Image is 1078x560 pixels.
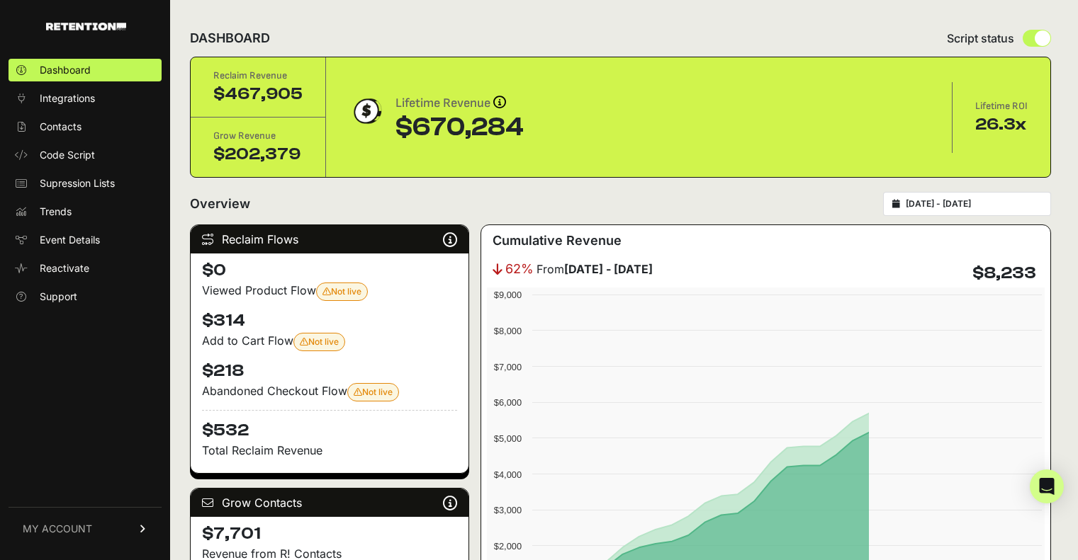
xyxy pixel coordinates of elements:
[40,120,82,134] span: Contacts
[494,433,522,444] text: $5,000
[395,113,524,142] div: $670,284
[40,63,91,77] span: Dashboard
[213,129,303,143] div: Grow Revenue
[505,259,534,279] span: 62%
[40,233,100,247] span: Event Details
[40,176,115,190] span: Supression Lists
[494,541,522,552] text: $2,000
[494,290,522,300] text: $9,000
[40,261,89,275] span: Reactivate
[40,205,72,219] span: Trends
[46,23,126,30] img: Retention.com
[213,143,303,166] div: $202,379
[9,285,162,308] a: Support
[975,99,1028,113] div: Lifetime ROI
[975,113,1028,136] div: 26.3x
[40,148,95,162] span: Code Script
[191,225,468,253] div: Reclaim Flows
[190,194,250,214] h2: Overview
[494,505,522,515] text: $3,000
[9,87,162,110] a: Integrations
[202,259,457,282] h4: $0
[9,115,162,138] a: Contacts
[494,397,522,408] text: $6,000
[493,231,622,251] h3: Cumulative Revenue
[213,69,303,83] div: Reclaim Revenue
[494,362,522,372] text: $7,000
[9,507,162,550] a: MY ACCOUNT
[9,229,162,251] a: Event Details
[972,262,1036,285] h4: $8,233
[40,91,95,105] span: Integrations
[202,332,457,351] div: Add to Cart Flow
[202,309,457,332] h4: $314
[537,261,653,278] span: From
[190,28,270,48] h2: DASHBOARD
[9,257,162,280] a: Reactivate
[202,442,457,459] p: Total Reclaim Revenue
[564,262,653,276] strong: [DATE] - [DATE]
[202,360,457,382] h4: $218
[322,286,361,297] span: Not live
[494,469,522,480] text: $4,000
[202,382,457,401] div: Abandoned Checkout Flow
[395,93,524,113] div: Lifetime Revenue
[202,522,457,545] h4: $7,701
[947,30,1014,47] span: Script status
[213,83,303,105] div: $467,905
[40,290,77,304] span: Support
[300,336,339,347] span: Not live
[9,172,162,195] a: Supression Lists
[354,387,393,397] span: Not live
[494,326,522,336] text: $8,000
[9,144,162,166] a: Code Script
[23,522,92,536] span: MY ACCOUNT
[9,59,162,81] a: Dashboard
[9,200,162,223] a: Trends
[191,488,468,517] div: Grow Contacts
[202,410,457,442] h4: $532
[202,282,457,301] div: Viewed Product Flow
[1030,469,1064,503] div: Open Intercom Messenger
[349,93,384,129] img: dollar-coin-05c43ed7efb7bc0c12610022525b4bbbb207c7efeef5aecc26f025e68dcafac9.png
